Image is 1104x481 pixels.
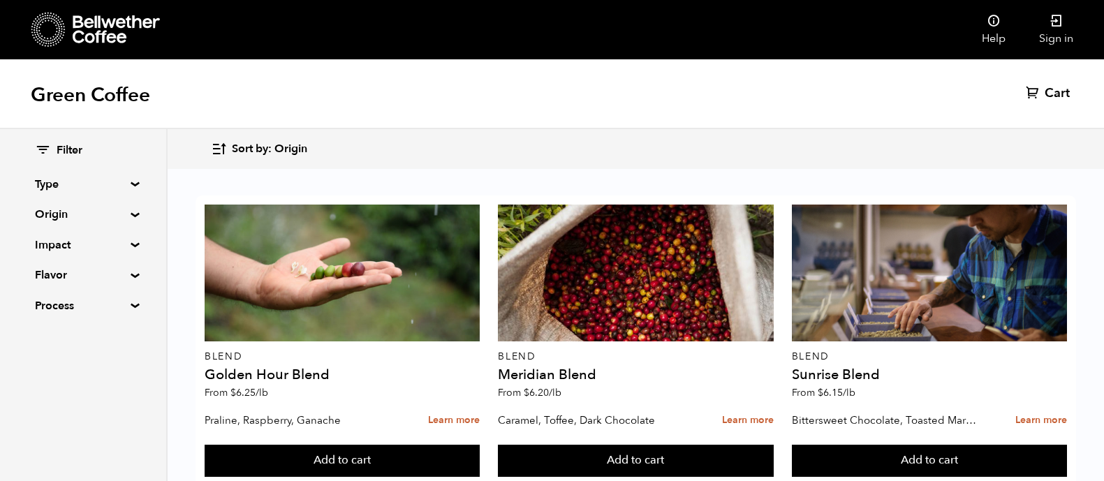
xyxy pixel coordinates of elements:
[498,445,773,477] button: Add to cart
[818,386,855,399] bdi: 6.15
[524,386,561,399] bdi: 6.20
[35,267,131,283] summary: Flavor
[205,410,392,431] p: Praline, Raspberry, Ganache
[1045,85,1070,102] span: Cart
[498,386,561,399] span: From
[256,386,268,399] span: /lb
[205,368,480,382] h4: Golden Hour Blend
[205,352,480,362] p: Blend
[1015,406,1067,436] a: Learn more
[35,237,131,253] summary: Impact
[230,386,236,399] span: $
[498,368,773,382] h4: Meridian Blend
[1026,85,1073,102] a: Cart
[498,410,685,431] p: Caramel, Toffee, Dark Chocolate
[31,82,150,108] h1: Green Coffee
[35,206,131,223] summary: Origin
[792,445,1067,477] button: Add to cart
[792,368,1067,382] h4: Sunrise Blend
[230,386,268,399] bdi: 6.25
[722,406,774,436] a: Learn more
[232,142,307,157] span: Sort by: Origin
[843,386,855,399] span: /lb
[35,297,131,314] summary: Process
[205,386,268,399] span: From
[792,386,855,399] span: From
[205,445,480,477] button: Add to cart
[57,143,82,158] span: Filter
[211,133,307,165] button: Sort by: Origin
[524,386,529,399] span: $
[818,386,823,399] span: $
[35,176,131,193] summary: Type
[428,406,480,436] a: Learn more
[792,410,979,431] p: Bittersweet Chocolate, Toasted Marshmallow, Candied Orange, Praline
[498,352,773,362] p: Blend
[792,352,1067,362] p: Blend
[549,386,561,399] span: /lb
